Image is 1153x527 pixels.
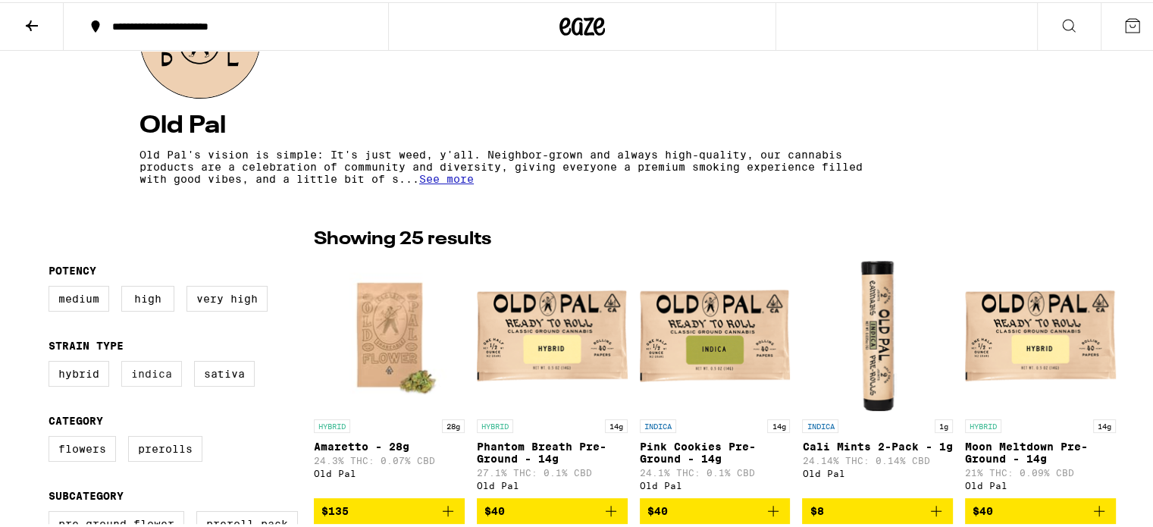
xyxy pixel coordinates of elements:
p: HYBRID [965,417,1001,431]
a: Open page for Amaretto - 28g from Old Pal [314,258,465,496]
a: Open page for Pink Cookies Pre-Ground - 14g from Old Pal [640,258,791,496]
button: Add to bag [965,496,1116,522]
label: High [121,284,174,309]
a: Open page for Phantom Breath Pre-Ground - 14g from Old Pal [477,258,628,496]
label: Flowers [49,434,116,460]
div: Old Pal [477,478,628,488]
p: 14g [1093,417,1116,431]
div: Old Pal [965,478,1116,488]
p: 1g [935,417,953,431]
a: Open page for Cali Mints 2-Pack - 1g from Old Pal [802,258,953,496]
p: HYBRID [477,417,513,431]
p: 14g [767,417,790,431]
label: Very High [186,284,268,309]
label: Sativa [194,359,255,384]
p: 24.1% THC: 0.1% CBD [640,466,791,475]
span: $40 [973,503,993,515]
p: Moon Meltdown Pre-Ground - 14g [965,438,1116,463]
span: $135 [321,503,349,515]
p: 14g [605,417,628,431]
p: Pink Cookies Pre-Ground - 14g [640,438,791,463]
p: Cali Mints 2-Pack - 1g [802,438,953,450]
p: 21% THC: 0.09% CBD [965,466,1116,475]
a: Open page for Moon Meltdown Pre-Ground - 14g from Old Pal [965,258,1116,496]
p: 24.14% THC: 0.14% CBD [802,453,953,463]
p: Showing 25 results [314,224,491,250]
img: Old Pal - Cali Mints 2-Pack - 1g [802,258,953,409]
h4: Old Pal [139,111,1025,136]
p: Old Pal's vision is simple: It's just weed, y'all. Neighbor-grown and always high-quality, our ca... [139,146,891,183]
div: Old Pal [802,466,953,476]
img: Old Pal - Phantom Breath Pre-Ground - 14g [477,258,628,409]
p: INDICA [640,417,676,431]
button: Add to bag [802,496,953,522]
span: Hi. Need any help? [9,11,109,23]
legend: Strain Type [49,337,124,350]
legend: Subcategory [49,488,124,500]
label: Prerolls [128,434,202,460]
p: Amaretto - 28g [314,438,465,450]
legend: Category [49,413,103,425]
span: See more [419,171,474,183]
label: Medium [49,284,109,309]
p: INDICA [802,417,838,431]
span: $40 [484,503,505,515]
p: HYBRID [314,417,350,431]
img: Old Pal - Amaretto - 28g [314,258,465,409]
p: 28g [442,417,465,431]
span: $8 [810,503,823,515]
button: Add to bag [477,496,628,522]
div: Old Pal [640,478,791,488]
label: Hybrid [49,359,109,384]
p: Phantom Breath Pre-Ground - 14g [477,438,628,463]
legend: Potency [49,262,96,274]
div: Old Pal [314,466,465,476]
img: Old Pal - Moon Meltdown Pre-Ground - 14g [965,258,1116,409]
p: 27.1% THC: 0.1% CBD [477,466,628,475]
button: Add to bag [314,496,465,522]
button: Add to bag [640,496,791,522]
span: $40 [647,503,668,515]
p: 24.3% THC: 0.07% CBD [314,453,465,463]
label: Indica [121,359,182,384]
img: Old Pal - Pink Cookies Pre-Ground - 14g [640,258,791,409]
